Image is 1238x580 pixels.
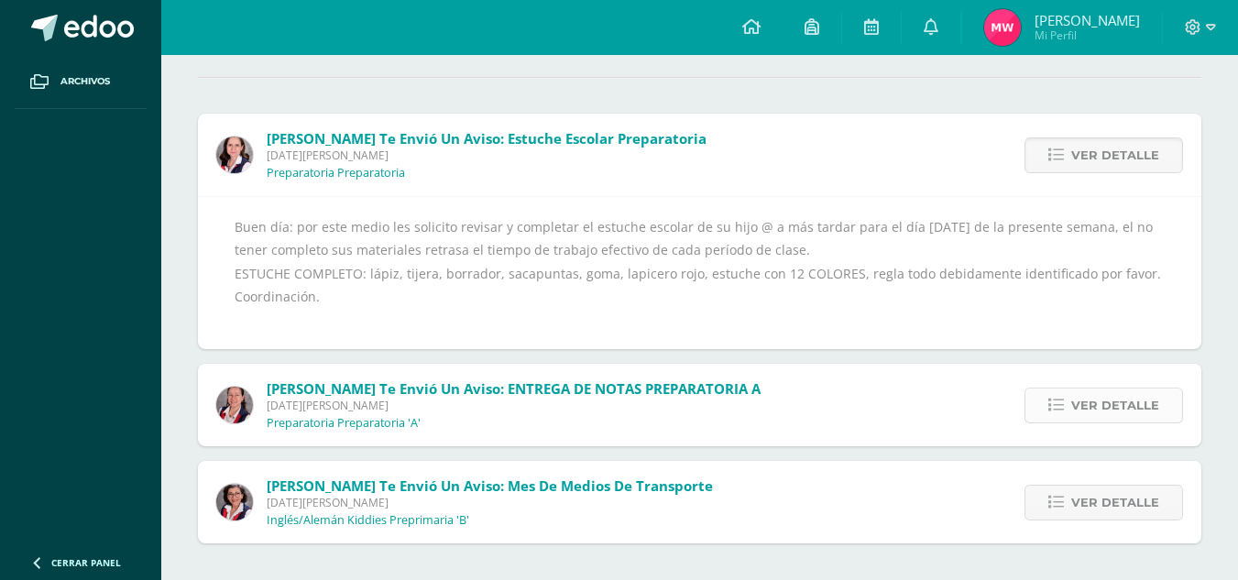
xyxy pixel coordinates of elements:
span: [DATE][PERSON_NAME] [267,495,713,510]
span: Archivos [60,74,110,89]
span: [DATE][PERSON_NAME] [267,148,707,163]
img: a7e66e2ba5485783f423bd7e184ff889.png [984,9,1021,46]
span: [DATE][PERSON_NAME] [267,398,761,413]
span: [PERSON_NAME] te envió un aviso: Mes de Medios de Transporte [267,476,713,495]
img: 64123f113d111c43d0cd437ee3dd5265.png [216,137,253,173]
span: Ver detalle [1071,138,1159,172]
span: [PERSON_NAME] te envió un aviso: ENTREGA DE NOTAS PREPARATORIA A [267,379,761,398]
img: 20a437314bcbc0e2530bde3bd763025c.png [216,387,253,423]
p: Preparatoria Preparatoria [267,166,405,181]
span: Ver detalle [1071,486,1159,520]
div: Buen día: por este medio les solicito revisar y completar el estuche escolar de su hijo @ a más t... [235,215,1165,331]
span: [PERSON_NAME] [1035,11,1140,29]
span: Ver detalle [1071,388,1159,422]
span: [PERSON_NAME] te envió un aviso: Estuche Escolar Preparatoria [267,129,707,148]
img: a6d16c8c00e43c1701ce4c7311be0c9b.png [216,484,253,520]
span: Mi Perfil [1035,27,1140,43]
a: Archivos [15,55,147,109]
p: Preparatoria Preparatoria 'A' [267,416,421,431]
p: Inglés/Alemán Kiddies Preprimaria 'B' [267,513,469,528]
span: Cerrar panel [51,556,121,569]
